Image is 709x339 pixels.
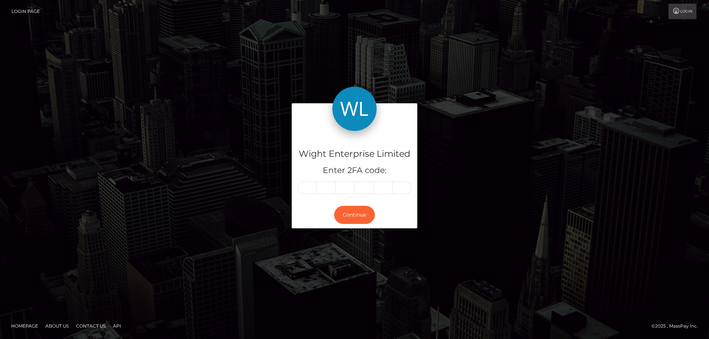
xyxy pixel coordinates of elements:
[297,165,412,176] h5: Enter 2FA code:
[11,4,40,19] a: Login Page
[334,206,375,224] button: Continue
[42,320,72,332] a: About Us
[297,148,412,160] h4: Wight Enterprise Limited
[110,320,124,332] a: API
[73,320,109,332] a: Contact Us
[332,87,377,131] img: Wight Enterprise Limited
[651,322,703,330] div: © 2025 , MassPay Inc.
[8,320,41,332] a: Homepage
[668,4,696,19] a: Login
